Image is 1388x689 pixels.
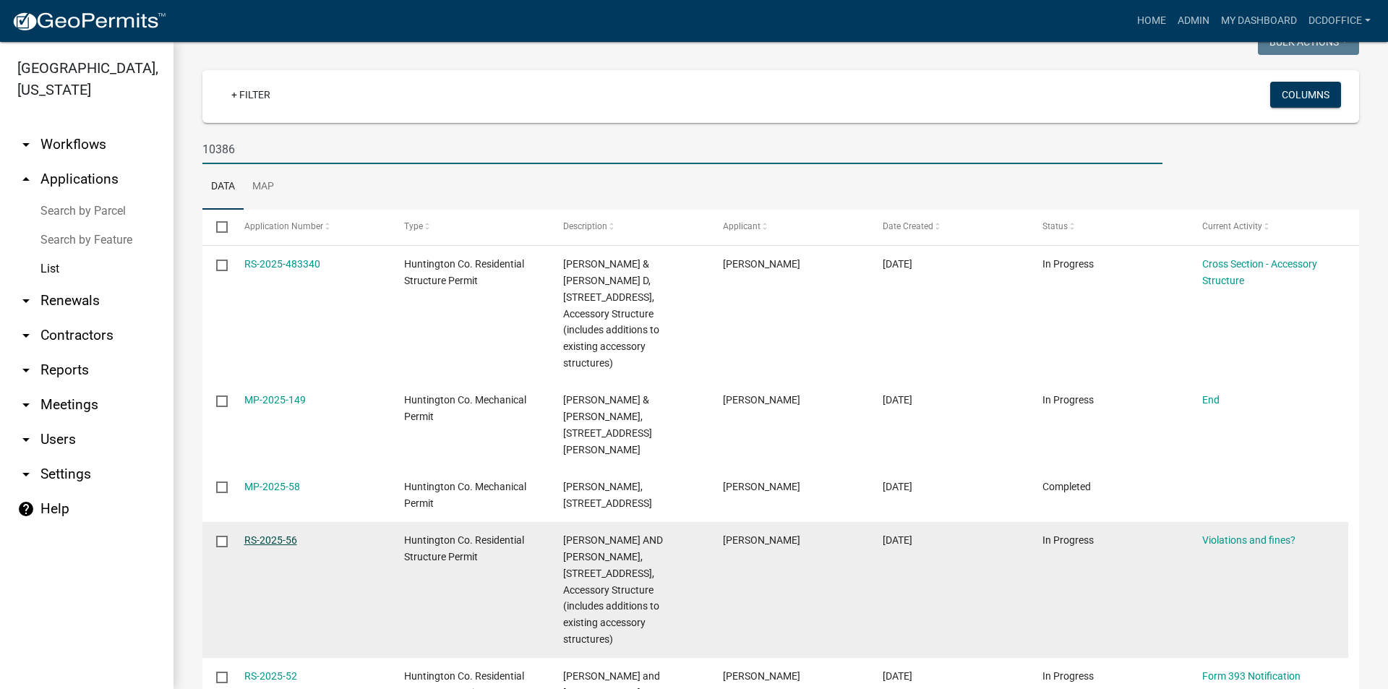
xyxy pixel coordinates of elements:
button: Bulk Actions [1258,29,1359,55]
span: Huntington Co. Residential Structure Permit [404,534,524,562]
datatable-header-cell: Application Number [230,210,390,244]
input: Search for applications [202,134,1162,164]
i: arrow_drop_down [17,361,35,379]
a: MP-2025-149 [244,394,306,406]
span: Application Number [244,221,323,231]
span: Greg & Marsha Kratzer, 10386 S Meridian Rd., Warren IN 46792, electrical [563,394,652,455]
span: Kratzer, Greg W & Marsha D, 10386 S Meridian Rd, Accessory Structure (includes additions to exist... [563,258,659,369]
datatable-header-cell: Description [549,210,709,244]
span: Kimberly Hostetler [723,670,800,682]
i: arrow_drop_down [17,396,35,414]
i: arrow_drop_down [17,466,35,483]
span: Status [1042,221,1068,231]
span: In Progress [1042,258,1094,270]
i: arrow_drop_down [17,136,35,153]
a: Home [1131,7,1172,35]
a: DCDOffice [1303,7,1376,35]
span: 04/11/2025 [883,534,912,546]
a: RS-2025-56 [244,534,297,546]
a: Cross Section - Accessory Structure [1202,258,1317,286]
span: 09/02/2025 [883,394,912,406]
i: arrow_drop_down [17,327,35,344]
button: Columns [1270,82,1341,108]
span: Applicant [723,221,761,231]
span: Date Created [883,221,933,231]
datatable-header-cell: Date Created [869,210,1029,244]
span: Huntington Co. Mechanical Permit [404,481,526,509]
span: In Progress [1042,534,1094,546]
a: Violations and fines? [1202,534,1295,546]
i: arrow_drop_up [17,171,35,188]
a: + Filter [220,82,282,108]
a: MP-2025-58 [244,481,300,492]
span: KRATZER, GREG AND MARSHA, 10386 S MERIDIAN RD, Accessory Structure (includes additions to existin... [563,534,663,645]
span: In Progress [1042,670,1094,682]
a: Map [244,164,283,210]
span: In Progress [1042,394,1094,406]
span: Huntington Co. Mechanical Permit [404,394,526,422]
span: Huntington Co. Residential Structure Permit [404,258,524,286]
datatable-header-cell: Type [390,210,549,244]
span: Type [404,221,423,231]
a: Form 393 Notification [1202,670,1301,682]
datatable-header-cell: Select [202,210,230,244]
span: Aaron McDaniel [723,394,800,406]
i: help [17,500,35,518]
a: My Dashboard [1215,7,1303,35]
span: 04/22/2025 [883,481,912,492]
span: mick leas [723,258,800,270]
span: Description [563,221,607,231]
span: 04/07/2025 [883,670,912,682]
i: arrow_drop_down [17,292,35,309]
a: Data [202,164,244,210]
span: 09/24/2025 [883,258,912,270]
i: arrow_drop_down [17,431,35,448]
datatable-header-cell: Applicant [709,210,869,244]
span: KRATZER, GREG, 10386 S MERIDIAN RD, plumbing [563,481,652,509]
datatable-header-cell: Status [1029,210,1188,244]
a: RS-2025-52 [244,670,297,682]
span: Kimberly Hostetler [723,534,800,546]
a: Admin [1172,7,1215,35]
a: End [1202,394,1220,406]
span: Adam Cibulka [723,481,800,492]
span: Current Activity [1202,221,1262,231]
a: RS-2025-483340 [244,258,320,270]
span: Completed [1042,481,1091,492]
datatable-header-cell: Current Activity [1188,210,1348,244]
